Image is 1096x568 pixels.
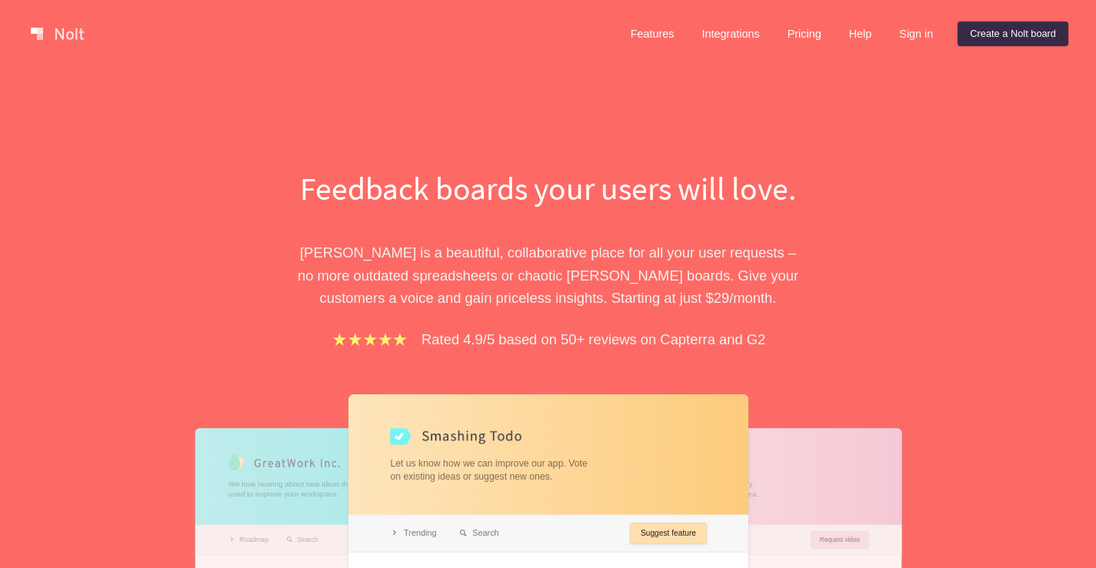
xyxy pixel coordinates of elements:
p: [PERSON_NAME] is a beautiful, collaborative place for all your user requests – no more outdated s... [283,241,814,309]
a: Create a Nolt board [958,22,1068,46]
a: Pricing [775,22,834,46]
h1: Feedback boards your users will love. [283,166,814,211]
img: stars.b067e34983.png [331,331,409,348]
a: Help [837,22,884,46]
p: Rated 4.9/5 based on 50+ reviews on Capterra and G2 [421,328,765,350]
a: Integrations [689,22,771,46]
a: Sign in [887,22,945,46]
a: Features [618,22,687,46]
